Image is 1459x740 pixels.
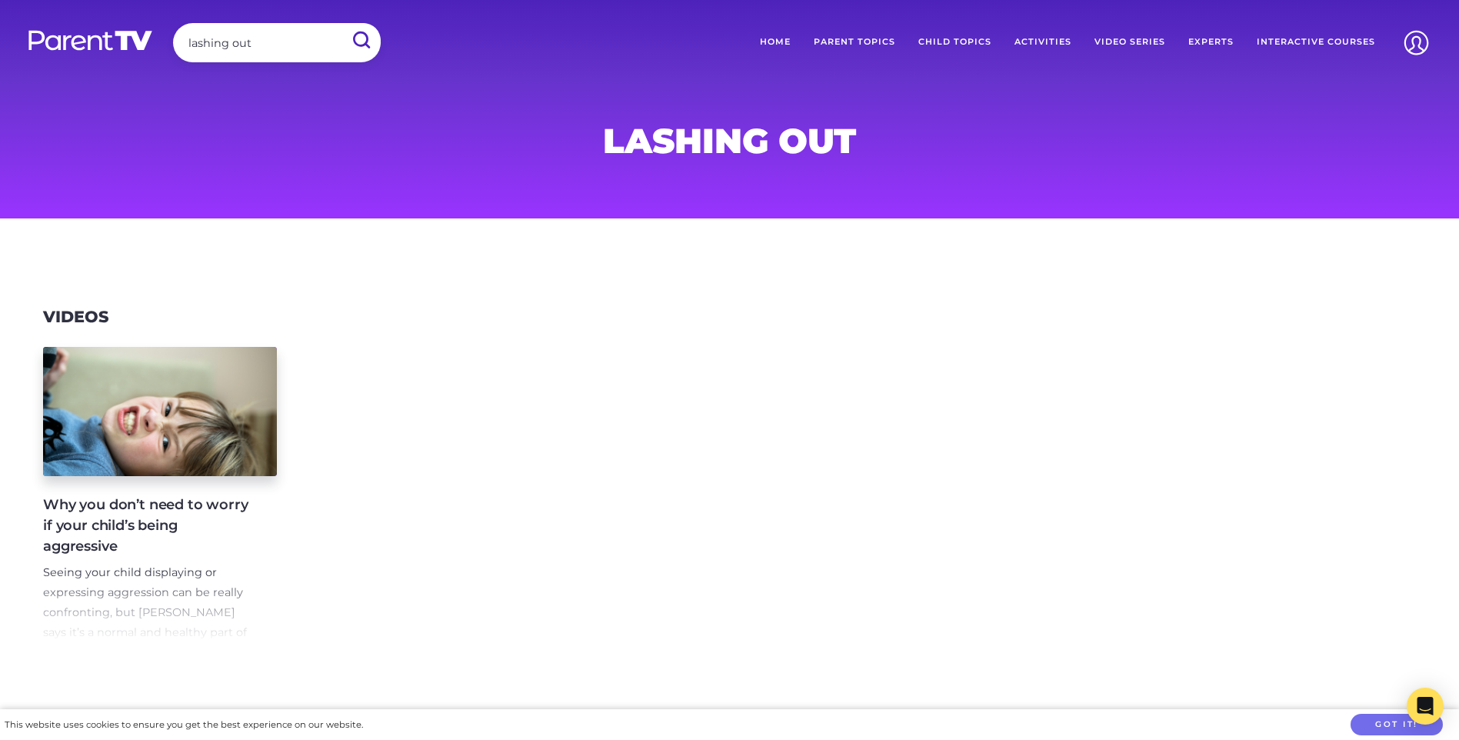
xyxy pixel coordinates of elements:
[1003,23,1083,62] a: Activities
[341,23,381,58] input: Submit
[748,23,802,62] a: Home
[359,125,1101,156] h1: lashing out
[1397,23,1436,62] img: Account
[43,347,277,642] a: Why you don’t need to worry if your child’s being aggressive Seeing your child displaying or expr...
[1351,714,1443,736] button: Got it!
[1083,23,1177,62] a: Video Series
[43,565,247,679] span: Seeing your child displaying or expressing aggression can be really confronting, but [PERSON_NAME...
[1407,688,1444,725] div: Open Intercom Messenger
[907,23,1003,62] a: Child Topics
[802,23,907,62] a: Parent Topics
[5,717,363,733] div: This website uses cookies to ensure you get the best experience on our website.
[43,495,252,557] h4: Why you don’t need to worry if your child’s being aggressive
[27,29,154,52] img: parenttv-logo-white.4c85aaf.svg
[43,308,108,327] h3: Videos
[173,23,381,62] input: Search ParentTV
[1177,23,1245,62] a: Experts
[1245,23,1387,62] a: Interactive Courses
